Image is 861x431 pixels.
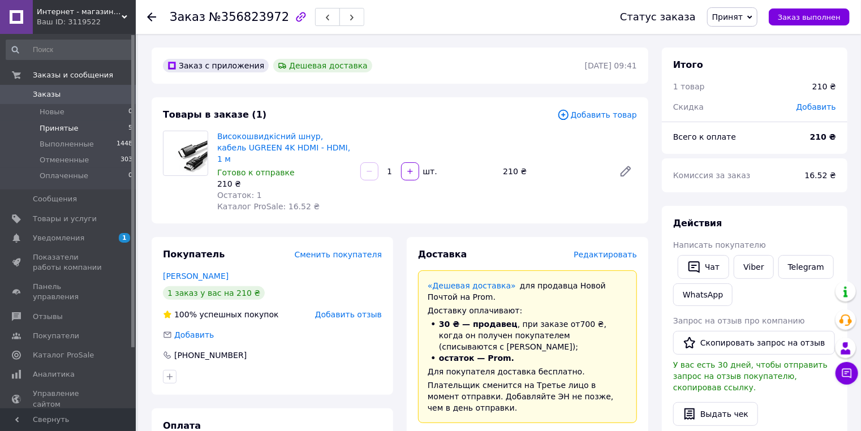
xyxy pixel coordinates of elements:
span: остаток — Prom. [439,354,514,363]
a: Високошвидкісний шнур, кабель UGREEN 4K HDMI - HDMI, 1 м [217,132,350,163]
span: Новые [40,107,64,117]
div: Плательщик сменится на Третье лицо в момент отправки. Добавляйте ЭН не позже, чем в день отправки. [428,380,627,413]
span: Комиссия за заказ [673,171,751,180]
div: Для покупателя доставка бесплатно. [428,366,627,377]
span: Отмененные [40,155,89,165]
span: Добавить [174,330,214,339]
a: WhatsApp [673,283,733,306]
span: Оплаченные [40,171,88,181]
span: 5 [128,123,132,133]
li: , при заказе от 700 ₴ , когда он получен покупателем (списываются с [PERSON_NAME]); [428,318,627,352]
div: 210 ₴ [498,163,610,179]
button: Скопировать запрос на отзыв [673,331,835,355]
a: Telegram [778,255,834,279]
span: 1 [119,233,130,243]
span: Оплата [163,420,201,431]
span: 1448 [117,139,132,149]
span: Остаток: 1 [217,191,262,200]
span: Управление сайтом [33,389,105,409]
span: Принят [712,12,743,21]
div: 210 ₴ [217,178,351,189]
div: 1 заказ у вас на 210 ₴ [163,286,265,300]
span: Написать покупателю [673,240,766,249]
span: Каталог ProSale: 16.52 ₴ [217,202,320,211]
span: Готово к отправке [217,168,295,177]
span: Товары и услуги [33,214,97,224]
span: Товары в заказе (1) [163,109,266,120]
input: Поиск [6,40,134,60]
span: 16.52 ₴ [805,171,836,180]
span: Запрос на отзыв про компанию [673,316,805,325]
div: 210 ₴ [812,81,836,92]
div: [PHONE_NUMBER] [173,350,248,361]
button: Чат [678,255,729,279]
button: Выдать чек [673,402,758,426]
span: Скидка [673,102,704,111]
span: Каталог ProSale [33,350,94,360]
span: 1 товар [673,82,705,91]
span: Итого [673,59,703,70]
span: Интернет - магазин "Парфе" [37,7,122,17]
span: Добавить товар [557,109,637,121]
div: Дешевая доставка [273,59,372,72]
a: Редактировать [614,160,637,183]
div: Заказ с приложения [163,59,269,72]
span: Добавить отзыв [315,310,382,319]
div: Вернуться назад [147,11,156,23]
span: Уведомления [33,233,84,243]
a: [PERSON_NAME] [163,271,229,281]
span: 100% [174,310,197,319]
div: для продавца Новой Почтой на Prom. [428,280,627,303]
span: Доставка [418,249,467,260]
div: шт. [420,166,438,177]
span: Сменить покупателя [295,250,382,259]
span: Выполненные [40,139,94,149]
span: Показатели работы компании [33,252,105,273]
a: «Дешевая доставка» [428,281,516,290]
a: Viber [734,255,773,279]
span: Принятые [40,123,79,133]
b: 210 ₴ [810,132,836,141]
span: №356823972 [209,10,289,24]
span: Заказы и сообщения [33,70,113,80]
span: Аналитика [33,369,75,380]
span: Панель управления [33,282,105,302]
span: Сообщения [33,194,77,204]
button: Заказ выполнен [769,8,850,25]
span: 30 ₴ — продавец [439,320,518,329]
span: Покупатели [33,331,79,341]
span: Заказы [33,89,61,100]
div: Ваш ID: 3119522 [37,17,136,27]
span: Покупатель [163,249,225,260]
span: У вас есть 30 дней, чтобы отправить запрос на отзыв покупателю, скопировав ссылку. [673,360,828,392]
span: Заказ выполнен [778,13,841,21]
span: Добавить [797,102,836,111]
div: Доставку оплачивают: [428,305,627,316]
span: Заказ [170,10,205,24]
div: Статус заказа [620,11,696,23]
span: 0 [128,171,132,181]
span: Отзывы [33,312,63,322]
button: Чат с покупателем [836,362,858,385]
span: Всего к оплате [673,132,736,141]
time: [DATE] 09:41 [585,61,637,70]
span: Редактировать [574,250,637,259]
span: 303 [120,155,132,165]
span: 0 [128,107,132,117]
div: успешных покупок [163,309,279,320]
img: Високошвидкісний шнур, кабель UGREEN 4K HDMI - HDMI, 1 м [163,133,208,173]
span: Действия [673,218,722,229]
